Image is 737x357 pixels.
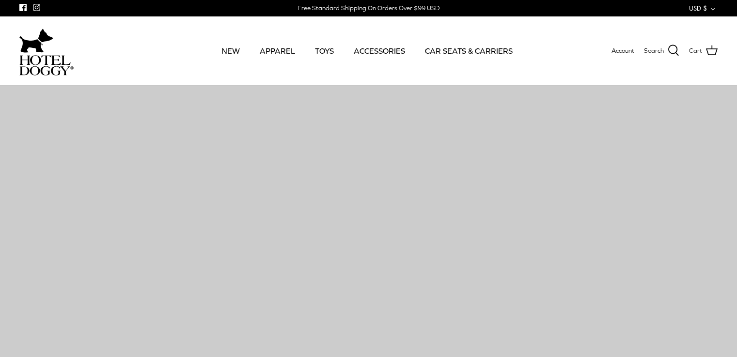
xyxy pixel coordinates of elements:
[213,34,249,67] a: NEW
[298,4,439,13] div: Free Standard Shipping On Orders Over $99 USD
[251,34,304,67] a: APPAREL
[19,55,74,75] img: hoteldoggycom
[689,45,718,57] a: Cart
[19,26,74,75] a: hoteldoggycom
[19,26,53,55] img: dog-icon.svg
[644,45,679,57] a: Search
[298,1,439,15] a: Free Standard Shipping On Orders Over $99 USD
[306,34,343,67] a: TOYS
[689,46,702,56] span: Cart
[416,34,521,67] a: CAR SEATS & CARRIERS
[644,46,664,56] span: Search
[345,34,414,67] a: ACCESSORIES
[144,34,590,67] div: Primary navigation
[612,47,634,54] span: Account
[612,46,634,56] a: Account
[33,4,40,11] a: Instagram
[19,4,27,11] a: Facebook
